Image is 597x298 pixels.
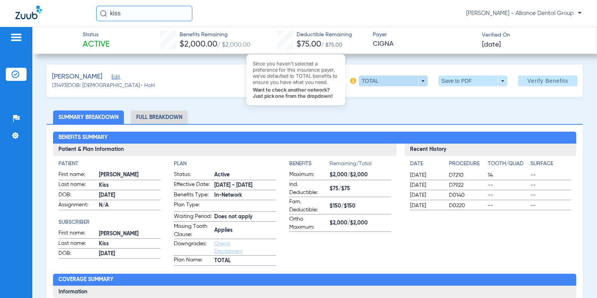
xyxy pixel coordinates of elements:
[58,249,96,259] span: DOB:
[530,191,570,199] span: --
[410,202,442,209] span: [DATE]
[289,171,327,180] span: Maximum:
[488,160,528,171] app-breakdown-title: Tooth/Quad
[482,31,585,39] span: Verified On
[482,40,501,50] span: [DATE]
[10,33,22,42] img: hamburger-icon
[174,223,212,239] span: Missing Tooth Clause:
[330,219,391,227] span: $2,000/$2,000
[530,160,570,171] app-breakdown-title: Surface
[52,82,155,90] span: (31493) DOB: [DEMOGRAPHIC_DATA] - HoH
[174,181,212,190] span: Effective Date:
[83,39,110,50] span: Active
[112,74,118,82] span: Edit
[174,213,212,222] span: Waiting Period:
[410,160,442,171] app-breakdown-title: Date
[174,160,276,168] h4: Plan
[488,160,528,168] h4: Tooth/Quad
[53,110,124,124] li: Summary Breakdown
[449,181,485,189] span: D7922
[330,160,391,171] span: Remaining/Total
[350,78,356,84] img: info-icon
[15,6,42,19] img: Zuub Logo
[253,60,339,85] span: Since you haven’t selected a preference for this insurance payer, we’ve defaulted to TOTAL benefi...
[410,191,442,199] span: [DATE]
[518,75,577,86] button: Verify Benefits
[58,229,96,238] span: First name:
[530,171,570,179] span: --
[58,201,96,210] span: Assignment:
[297,40,321,49] span: $75.00
[58,239,96,249] span: Last name:
[373,39,475,49] span: CIGNA
[53,274,576,286] h2: Coverage Summary
[289,215,327,231] span: Ortho Maximum:
[449,202,485,209] span: D0220
[253,87,339,99] span: Want to check another network? Just pick one from the dropdown!
[99,181,160,189] span: Kiss
[297,31,352,39] span: Deductible Remaining
[174,191,212,200] span: Benefits Type:
[174,240,212,255] span: Downgrades:
[530,202,570,209] span: --
[99,201,160,209] span: N/A
[99,240,160,248] span: Kiss
[174,256,212,265] span: Plan Name:
[180,31,250,39] span: Benefits Remaining
[99,250,160,258] span: [DATE]
[439,75,507,86] button: Save to PDF
[488,191,528,199] span: --
[488,171,528,179] span: 14
[527,78,568,84] span: Verify Benefits
[53,286,576,298] h3: Information
[214,181,276,189] span: [DATE] - [DATE]
[410,160,442,168] h4: Date
[53,144,396,156] h3: Patient & Plan Information
[217,42,250,48] span: / $2,000.00
[449,160,485,168] h4: Procedure
[52,72,102,82] span: [PERSON_NAME]
[99,230,160,238] span: [PERSON_NAME]
[289,160,330,171] app-breakdown-title: Benefits
[214,191,276,199] span: In-Network
[58,171,96,180] span: First name:
[321,42,342,48] span: / $75.00
[330,171,391,179] span: $2,000/$2,000
[58,191,96,200] span: DOB:
[359,75,428,86] button: TOTAL
[449,171,485,179] span: D7210
[214,241,242,254] a: Check Disclaimers
[214,171,276,179] span: Active
[488,181,528,189] span: --
[449,160,485,171] app-breakdown-title: Procedure
[53,132,576,144] h2: Benefits Summary
[214,226,276,234] span: Applies
[214,213,276,221] span: Does not apply
[530,181,570,189] span: --
[373,31,475,39] span: Payer
[174,201,212,211] span: Plan Type:
[289,198,327,214] span: Fam. Deductible:
[405,144,576,156] h3: Recent History
[330,185,391,193] span: $75/$75
[289,160,330,168] h4: Benefits
[466,10,582,17] span: [PERSON_NAME] - Alliance Dental Group
[99,191,160,199] span: [DATE]
[488,202,528,209] span: --
[58,181,96,190] span: Last name:
[99,171,160,179] span: [PERSON_NAME]
[330,202,391,210] span: $150/$150
[83,31,110,39] span: Status
[530,160,570,168] h4: Surface
[289,181,327,197] span: Ind. Deductible:
[58,160,160,168] h4: Patient
[96,6,192,21] input: Search for patients
[180,40,217,49] span: $2,000.00
[410,171,442,179] span: [DATE]
[100,10,107,17] img: Search Icon
[410,181,442,189] span: [DATE]
[58,218,160,226] h4: Subscriber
